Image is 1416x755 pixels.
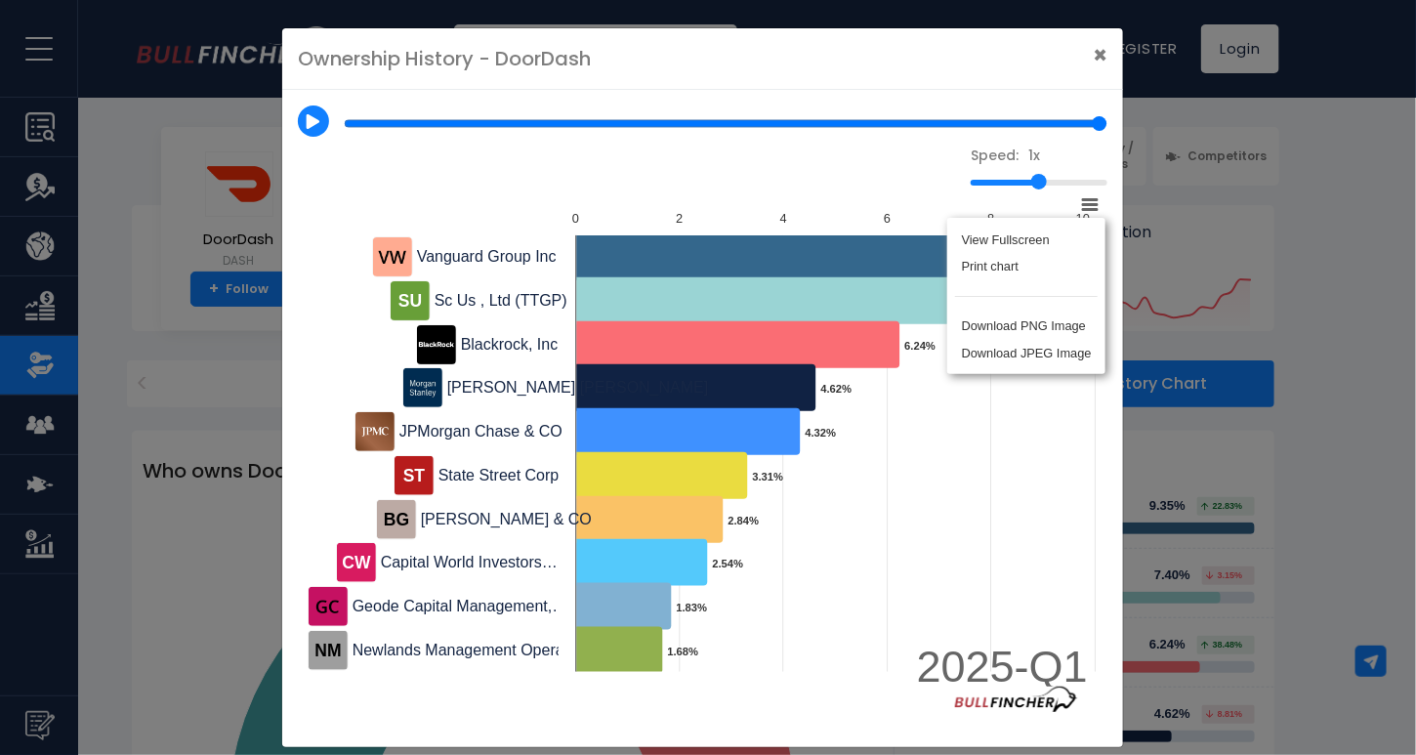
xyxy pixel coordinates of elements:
text: 6 [884,211,891,226]
span: Newlands Management Opera… [353,642,580,659]
li: Print chart [955,253,1098,280]
h5: Ownership History - DoorDash [298,44,591,73]
text: 3.31% [752,471,783,482]
span: [PERSON_NAME] [PERSON_NAME] [447,379,709,397]
span: Capital World Investors… [381,554,558,571]
text: 1.68% [667,646,698,657]
span: Vanguard Group Inc [417,248,557,266]
span: JPMorgan Chase & CO [399,423,562,440]
span: Blackrock, Inc [461,336,559,354]
span: × [1093,39,1107,71]
text: 0 [572,211,579,226]
text: 6.24% [904,340,936,352]
img: BLK.png [416,324,457,365]
span: 1x [1028,146,1040,165]
text: 1.83% [676,602,707,613]
text: 2.84% [728,515,759,526]
span: Sc Us , Ltd (TTGP) [435,292,567,310]
img: JPM.png [354,411,396,452]
img: MS.png [402,367,443,408]
p: Speed: [971,147,1028,164]
span: 2025-Q1 [917,642,1088,692]
text: 2 [676,211,683,226]
text: 4.62% [820,383,852,395]
text: 2.54% [712,558,743,569]
span: State Street Corp [438,467,560,484]
img: Logo [306,114,320,129]
li: Download PNG Image [955,313,1098,340]
button: Close [1077,28,1123,83]
li: Download JPEG Image [955,340,1098,367]
li: View Fullscreen [955,226,1098,253]
text: 4.32% [805,427,836,439]
text: 4 [780,211,787,226]
span: Geode Capital Management,… [353,598,568,615]
span: [PERSON_NAME] & CO [421,511,592,528]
